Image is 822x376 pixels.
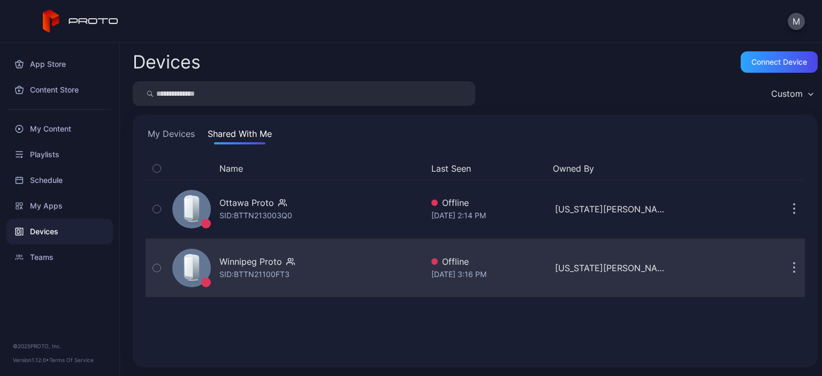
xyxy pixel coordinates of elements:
[431,162,544,175] button: Last Seen
[431,255,546,268] div: Offline
[674,162,771,175] div: Update Device
[553,162,666,175] button: Owned By
[751,58,807,66] div: Connect device
[219,209,292,222] div: SID: BTTN213003Q0
[6,116,113,142] a: My Content
[6,219,113,244] a: Devices
[133,52,201,72] h2: Devices
[555,262,670,274] div: [US_STATE][PERSON_NAME]
[219,268,290,281] div: SID: BTTN21100FT3
[771,88,803,99] div: Custom
[219,255,282,268] div: Winnipeg Proto
[6,51,113,77] a: App Store
[6,167,113,193] a: Schedule
[431,209,546,222] div: [DATE] 2:14 PM
[146,127,197,144] button: My Devices
[49,357,94,363] a: Terms Of Service
[788,13,805,30] button: M
[6,193,113,219] a: My Apps
[205,127,274,144] button: Shared With Me
[6,244,113,270] a: Teams
[219,196,274,209] div: Ottawa Proto
[741,51,818,73] button: Connect device
[13,342,106,350] div: © 2025 PROTO, Inc.
[555,203,670,216] div: [US_STATE][PERSON_NAME]
[766,81,818,106] button: Custom
[6,142,113,167] a: Playlists
[431,196,546,209] div: Offline
[6,77,113,103] a: Content Store
[219,162,243,175] button: Name
[783,162,805,175] div: Options
[13,357,49,363] span: Version 1.12.0 •
[431,268,546,281] div: [DATE] 3:16 PM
